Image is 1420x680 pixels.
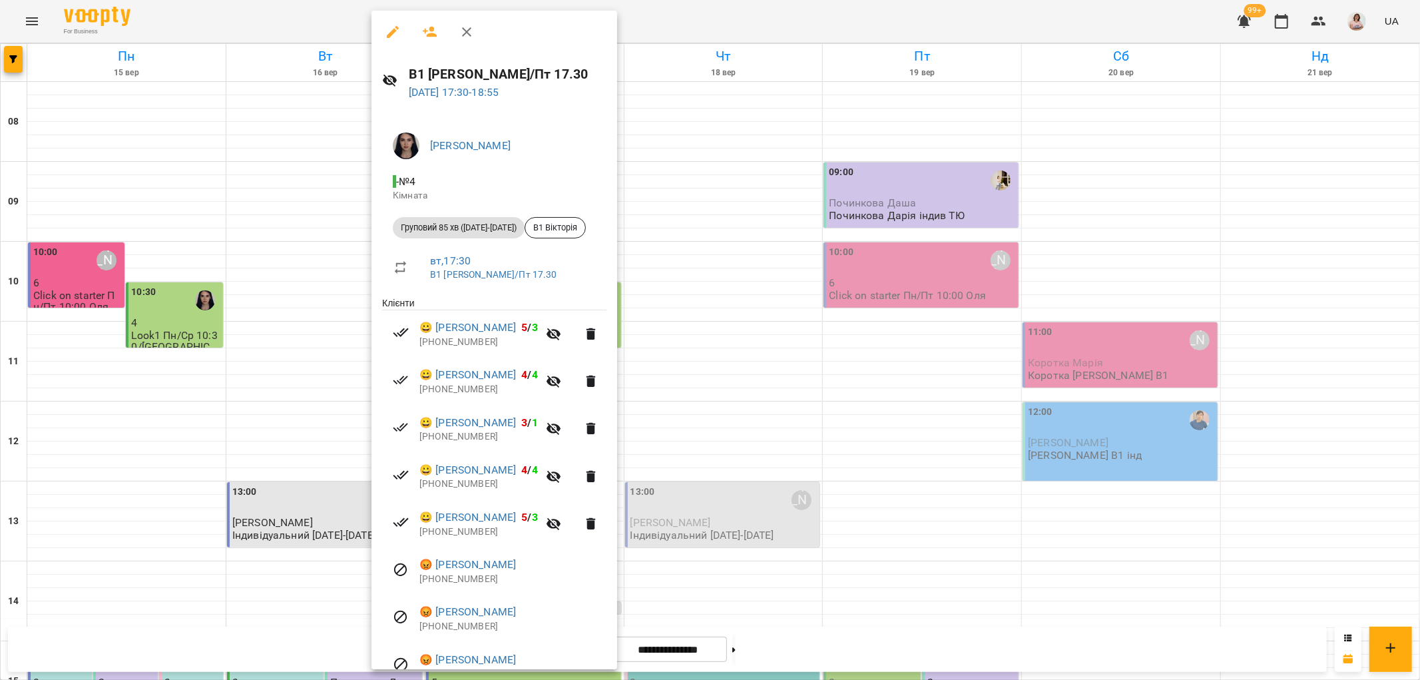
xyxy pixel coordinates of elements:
[419,620,606,633] p: [PHONE_NUMBER]
[521,511,527,523] span: 5
[393,133,419,159] img: d6480efa1b5b973ff6e5205d609fee70.jpg
[393,420,409,436] svg: Візит сплачено
[393,467,409,483] svg: Візит сплачено
[419,478,538,491] p: [PHONE_NUMBER]
[521,368,537,381] b: /
[521,464,527,476] span: 4
[521,464,537,476] b: /
[521,416,537,429] b: /
[419,415,516,431] a: 😀 [PERSON_NAME]
[393,514,409,530] svg: Візит сплачено
[393,657,409,673] svg: Візит скасовано
[521,321,537,334] b: /
[419,383,538,396] p: [PHONE_NUMBER]
[419,320,516,336] a: 😀 [PERSON_NAME]
[419,462,516,478] a: 😀 [PERSON_NAME]
[430,254,471,267] a: вт , 17:30
[393,372,409,388] svg: Візит сплачено
[393,175,419,188] span: - №4
[409,86,499,99] a: [DATE] 17:30-18:55
[430,269,557,280] a: В1 [PERSON_NAME]/Пт 17.30
[521,511,537,523] b: /
[419,652,516,668] a: 😡 [PERSON_NAME]
[525,217,586,238] div: В1 Вікторія
[430,139,511,152] a: [PERSON_NAME]
[521,416,527,429] span: 3
[521,321,527,334] span: 5
[419,604,516,620] a: 😡 [PERSON_NAME]
[532,464,538,476] span: 4
[393,189,596,202] p: Кімната
[419,557,516,573] a: 😡 [PERSON_NAME]
[532,321,538,334] span: 3
[532,511,538,523] span: 3
[419,573,606,586] p: [PHONE_NUMBER]
[525,222,585,234] span: В1 Вікторія
[393,324,409,340] svg: Візит сплачено
[393,609,409,625] svg: Візит скасовано
[419,525,538,539] p: [PHONE_NUMBER]
[419,430,538,444] p: [PHONE_NUMBER]
[393,562,409,578] svg: Візит скасовано
[393,222,525,234] span: Груповий 85 хв ([DATE]-[DATE])
[532,416,538,429] span: 1
[419,336,538,349] p: [PHONE_NUMBER]
[532,368,538,381] span: 4
[419,367,516,383] a: 😀 [PERSON_NAME]
[521,368,527,381] span: 4
[409,64,607,85] h6: В1 [PERSON_NAME]/Пт 17.30
[419,510,516,525] a: 😀 [PERSON_NAME]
